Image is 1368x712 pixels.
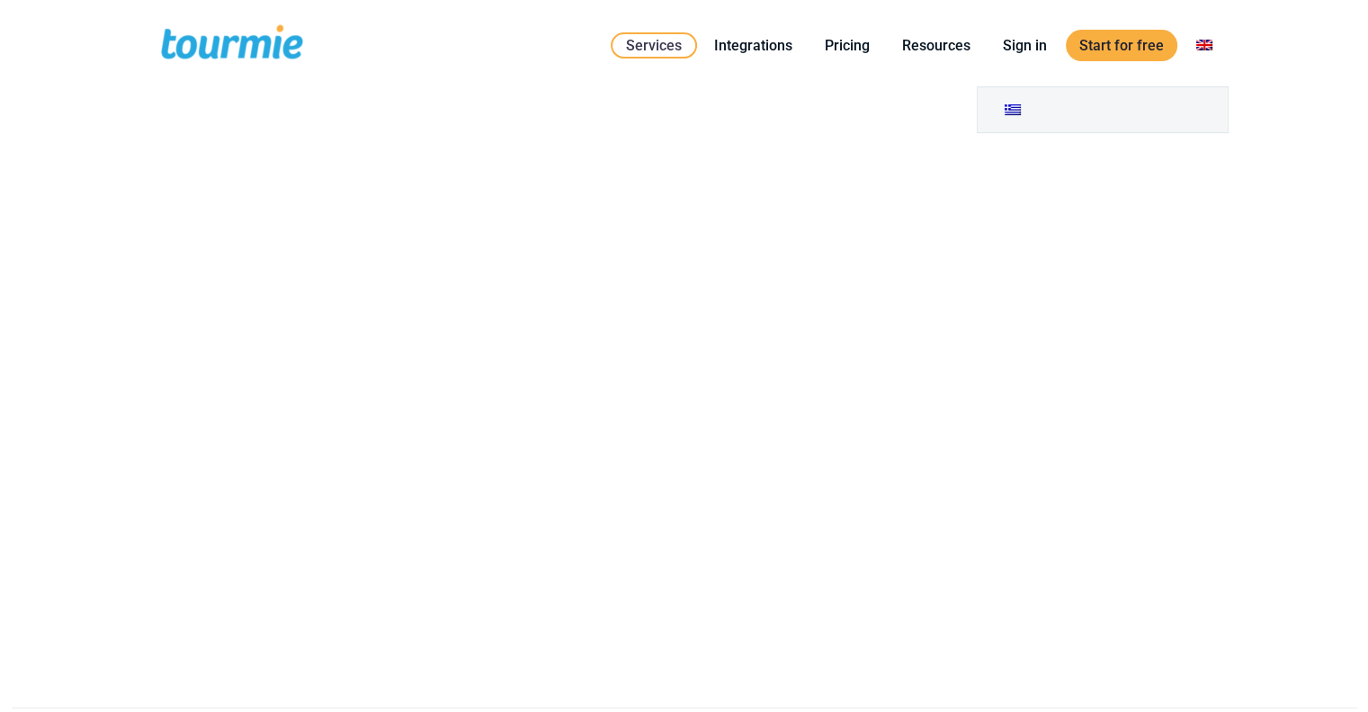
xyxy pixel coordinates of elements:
[701,34,806,57] a: Integrations
[989,34,1060,57] a: Sign in
[811,34,883,57] a: Pricing
[611,32,697,59] a: Services
[889,34,984,57] a: Resources
[1066,30,1177,61] a: Start for free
